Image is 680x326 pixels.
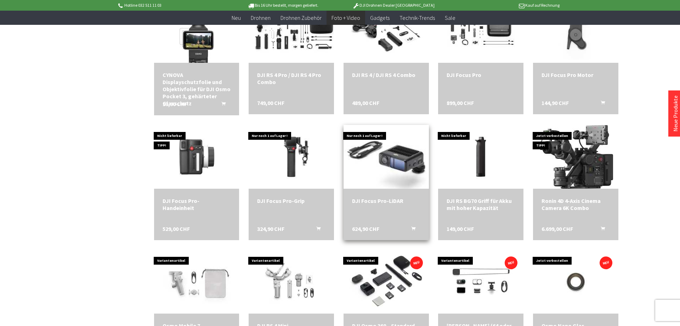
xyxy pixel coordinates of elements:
[257,197,325,204] a: DJI Focus Pro-Grip 324,90 CHF In den Warenkorb
[533,250,618,314] img: Osmo Nano Glas-Objektivschutz
[154,250,239,314] img: Osmo Mobile 7
[246,11,276,25] a: Drohnen
[257,197,325,204] div: DJI Focus Pro-Grip
[438,128,523,186] img: DJI RS BG70 Griff für Akku mit hoher Kapazität
[447,99,474,106] span: 899,00 CHF
[449,1,559,10] p: Kauf auf Rechnung
[163,225,190,232] span: 529,00 CHF
[249,128,334,186] img: DJI Focus Pro-Grip
[117,1,227,10] p: Hotline 032 511 11 03
[232,14,241,21] span: Neu
[542,225,573,232] span: 6.699,00 CHF
[154,128,239,186] img: DJI Focus Pro-Handeinheit
[163,100,187,107] span: 13,90 CHF
[163,71,231,107] a: CYNOVA Displayschutzfolie und Objektivfolie für DJI Osmo Pocket 3, gehärteter Glasschutz 13,90 CH...
[447,225,474,232] span: 149,00 CHF
[227,11,246,25] a: Neu
[447,71,515,78] a: DJI Focus Pro 899,00 CHF
[249,250,334,314] img: DJI RS 4 Mini
[338,1,449,10] p: DJI Drohnen Dealer [GEOGRAPHIC_DATA]
[395,11,440,25] a: Technik-Trends
[542,71,610,78] a: DJI Focus Pro Motor 144,90 CHF In den Warenkorb
[438,250,523,314] img: Osmo Nano (64 oder 128GB)
[538,125,613,189] img: Ronin 4D 4-Axis Cinema Camera 6K Combo
[542,197,610,211] a: Ronin 4D 4-Axis Cinema Camera 6K Combo 6.699,00 CHF In den Warenkorb
[533,2,618,60] img: DJI Focus Pro Motor
[308,225,325,234] button: In den Warenkorb
[352,197,420,204] a: DJI Focus Pro-LiDAR 624,90 CHF In den Warenkorb
[257,225,284,232] span: 324,90 CHF
[447,71,515,78] div: DJI Focus Pro
[592,99,609,109] button: In den Warenkorb
[447,197,515,211] div: DJI RS BG70 Griff für Akku mit hoher Kapazität
[257,71,325,85] div: DJI RS 4 Pro / DJI RS 4 Pro Combo
[403,225,420,234] button: In den Warenkorb
[280,14,322,21] span: Drohnen Zubehör
[352,71,420,78] a: DJI RS 4 / DJI RS 4 Combo 489,00 CHF
[257,99,284,106] span: 749,00 CHF
[542,71,610,78] div: DJI Focus Pro Motor
[257,71,325,85] a: DJI RS 4 Pro / DJI RS 4 Pro Combo 749,00 CHF
[352,99,379,106] span: 489,00 CHF
[163,71,231,107] div: CYNOVA Displayschutzfolie und Objektivfolie für DJI Osmo Pocket 3, gehärteter Glasschutz
[163,197,231,211] div: DJI Focus Pro-Handeinheit
[542,99,569,106] span: 144,90 CHF
[352,71,420,78] div: DJI RS 4 / DJI RS 4 Combo
[365,11,395,25] a: Gadgets
[352,225,379,232] span: 624,90 CHF
[327,117,446,197] img: DJI Focus Pro-LiDAR
[352,197,420,204] div: DJI Focus Pro-LiDAR
[331,14,360,21] span: Foto + Video
[213,100,230,110] button: In den Warenkorb
[592,225,609,234] button: In den Warenkorb
[399,14,435,21] span: Technik-Trends
[227,1,338,10] p: Bis 16 Uhr bestellt, morgen geliefert.
[440,11,460,25] a: Sale
[672,95,679,132] a: Neue Produkte
[276,11,327,25] a: Drohnen Zubehör
[370,14,390,21] span: Gadgets
[447,197,515,211] a: DJI RS BG70 Griff für Akku mit hoher Kapazität 149,00 CHF
[542,197,610,211] div: Ronin 4D 4-Axis Cinema Camera 6K Combo
[344,250,429,314] img: DJI Osmo 360 – Standard Combo
[251,14,271,21] span: Drohnen
[445,14,455,21] span: Sale
[163,197,231,211] a: DJI Focus Pro-Handeinheit 529,00 CHF
[327,11,365,25] a: Foto + Video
